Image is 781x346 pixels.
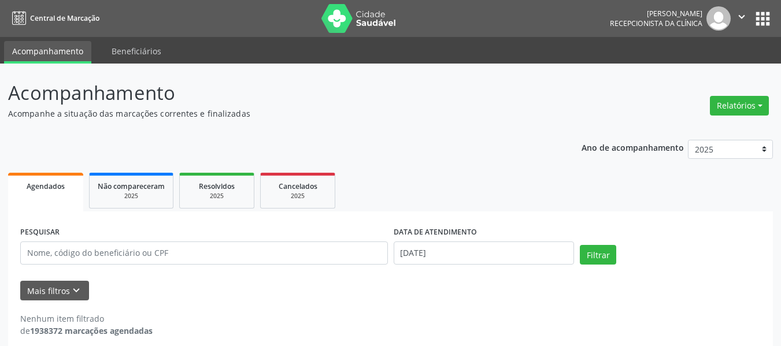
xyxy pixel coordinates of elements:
[8,107,543,120] p: Acompanhe a situação das marcações correntes e finalizadas
[735,10,748,23] i: 
[269,192,327,200] div: 2025
[199,181,235,191] span: Resolvidos
[188,192,246,200] div: 2025
[20,224,60,241] label: PESQUISAR
[20,325,153,337] div: de
[4,41,91,64] a: Acompanhamento
[753,9,773,29] button: apps
[582,140,684,154] p: Ano de acompanhamento
[610,18,702,28] span: Recepcionista da clínica
[394,241,575,265] input: Selecione um intervalo
[30,13,99,23] span: Central de Marcação
[394,224,477,241] label: DATA DE ATENDIMENTO
[279,181,317,191] span: Cancelados
[20,312,153,325] div: Nenhum item filtrado
[8,79,543,107] p: Acompanhamento
[580,245,616,265] button: Filtrar
[98,192,165,200] div: 2025
[610,9,702,18] div: [PERSON_NAME]
[70,284,83,297] i: keyboard_arrow_down
[103,41,169,61] a: Beneficiários
[20,241,388,265] input: Nome, código do beneficiário ou CPF
[20,281,89,301] button: Mais filtroskeyboard_arrow_down
[30,325,153,336] strong: 1938372 marcações agendadas
[27,181,65,191] span: Agendados
[731,6,753,31] button: 
[98,181,165,191] span: Não compareceram
[706,6,731,31] img: img
[710,96,769,116] button: Relatórios
[8,9,99,28] a: Central de Marcação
